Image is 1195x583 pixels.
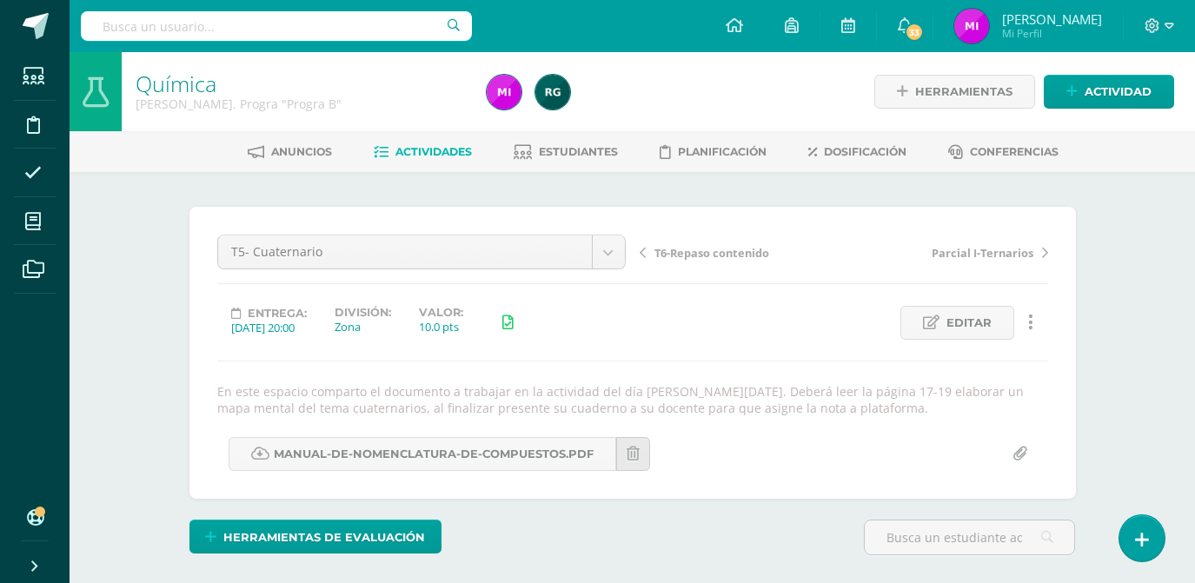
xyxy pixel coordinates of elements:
span: Editar [946,307,992,339]
span: Anuncios [271,145,332,158]
span: Estudiantes [539,145,618,158]
label: División: [335,306,391,319]
a: Estudiantes [514,138,618,166]
div: 10.0 pts [419,319,463,335]
span: Actividad [1085,76,1152,108]
label: Valor: [419,306,463,319]
img: e580cc0eb62752fa762e7f6d173b6223.png [954,9,989,43]
span: Dosificación [824,145,906,158]
a: Planificación [660,138,767,166]
a: Actividades [374,138,472,166]
a: T5- Cuaternario [218,235,625,268]
a: Dosificación [808,138,906,166]
input: Busca un estudiante aquí... [865,520,1074,554]
a: Herramientas de evaluación [189,520,441,553]
span: [PERSON_NAME] [1002,10,1102,28]
img: e580cc0eb62752fa762e7f6d173b6223.png [487,75,521,109]
span: Entrega: [248,307,307,320]
img: e044b199acd34bf570a575bac584e1d1.png [535,75,570,109]
span: Herramientas [915,76,1012,108]
span: Mi Perfil [1002,26,1102,41]
h1: Química [136,71,466,96]
span: 33 [905,23,924,42]
span: Planificación [678,145,767,158]
input: Busca un usuario... [81,11,472,41]
span: T6-Repaso contenido [654,245,769,261]
div: [DATE] 20:00 [231,320,307,335]
div: En este espacio comparto el documento a trabajar en la actividad del día [PERSON_NAME][DATE]. Deb... [210,383,1055,416]
a: MANUAL-DE-NOMENCLATURA-DE-COMPUESTOS.pdf [229,437,616,471]
div: Quinto Bach. Progra 'Progra B' [136,96,466,112]
a: Conferencias [948,138,1059,166]
span: Parcial I-Ternarios [932,245,1033,261]
span: Conferencias [970,145,1059,158]
a: Herramientas [874,75,1035,109]
span: T5- Cuaternario [231,235,579,268]
span: Herramientas de evaluación [223,521,425,553]
a: Parcial I-Ternarios [844,243,1048,261]
a: Anuncios [248,138,332,166]
span: Actividades [395,145,472,158]
div: Zona [335,319,391,335]
a: Actividad [1044,75,1174,109]
a: T6-Repaso contenido [640,243,844,261]
a: Química [136,69,216,98]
